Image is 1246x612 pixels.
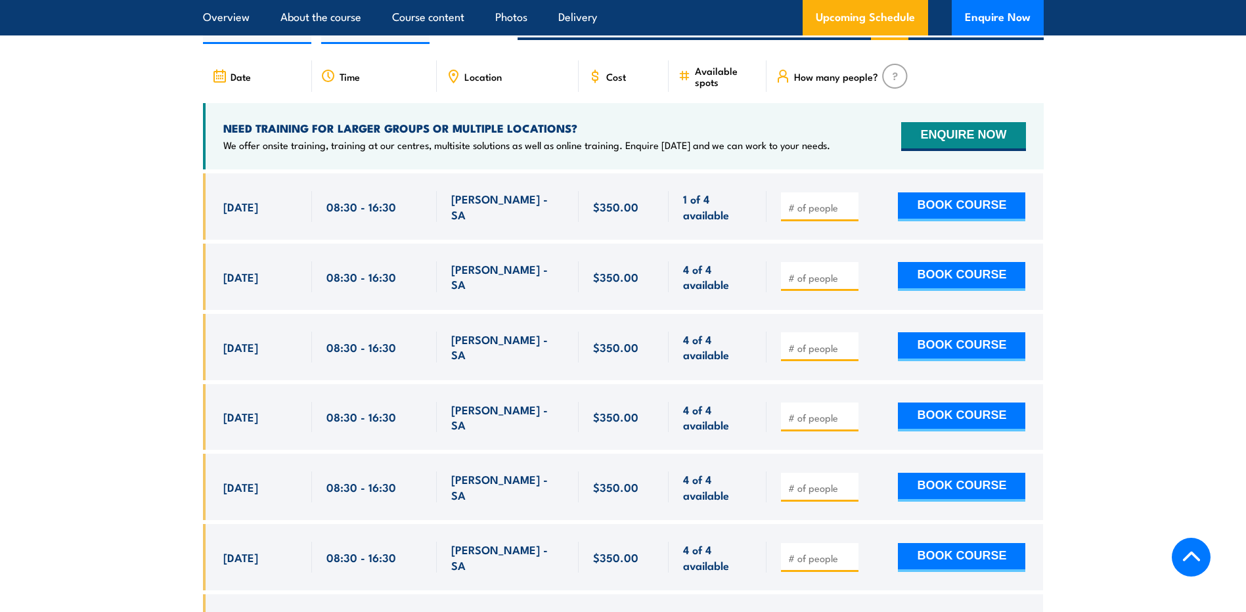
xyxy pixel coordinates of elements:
[788,341,854,355] input: # of people
[223,339,258,355] span: [DATE]
[593,339,638,355] span: $350.00
[683,542,752,573] span: 4 of 4 available
[593,269,638,284] span: $350.00
[898,403,1025,431] button: BOOK COURSE
[788,552,854,565] input: # of people
[223,199,258,214] span: [DATE]
[593,199,638,214] span: $350.00
[223,409,258,424] span: [DATE]
[451,261,564,292] span: [PERSON_NAME] - SA
[223,269,258,284] span: [DATE]
[451,542,564,573] span: [PERSON_NAME] - SA
[695,65,757,87] span: Available spots
[231,71,251,82] span: Date
[683,402,752,433] span: 4 of 4 available
[898,332,1025,361] button: BOOK COURSE
[223,479,258,494] span: [DATE]
[451,332,564,362] span: [PERSON_NAME] - SA
[794,71,878,82] span: How many people?
[788,411,854,424] input: # of people
[451,471,564,502] span: [PERSON_NAME] - SA
[451,402,564,433] span: [PERSON_NAME] - SA
[593,479,638,494] span: $350.00
[464,71,502,82] span: Location
[223,550,258,565] span: [DATE]
[683,191,752,222] span: 1 of 4 available
[683,332,752,362] span: 4 of 4 available
[223,121,830,135] h4: NEED TRAINING FOR LARGER GROUPS OR MULTIPLE LOCATIONS?
[898,262,1025,291] button: BOOK COURSE
[898,543,1025,572] button: BOOK COURSE
[593,550,638,565] span: $350.00
[326,479,396,494] span: 08:30 - 16:30
[326,269,396,284] span: 08:30 - 16:30
[593,409,638,424] span: $350.00
[451,191,564,222] span: [PERSON_NAME] - SA
[326,339,396,355] span: 08:30 - 16:30
[326,550,396,565] span: 08:30 - 16:30
[898,473,1025,502] button: BOOK COURSE
[326,409,396,424] span: 08:30 - 16:30
[683,261,752,292] span: 4 of 4 available
[223,139,830,152] p: We offer onsite training, training at our centres, multisite solutions as well as online training...
[898,192,1025,221] button: BOOK COURSE
[788,271,854,284] input: # of people
[326,199,396,214] span: 08:30 - 16:30
[683,471,752,502] span: 4 of 4 available
[901,122,1025,151] button: ENQUIRE NOW
[788,201,854,214] input: # of people
[606,71,626,82] span: Cost
[340,71,360,82] span: Time
[788,481,854,494] input: # of people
